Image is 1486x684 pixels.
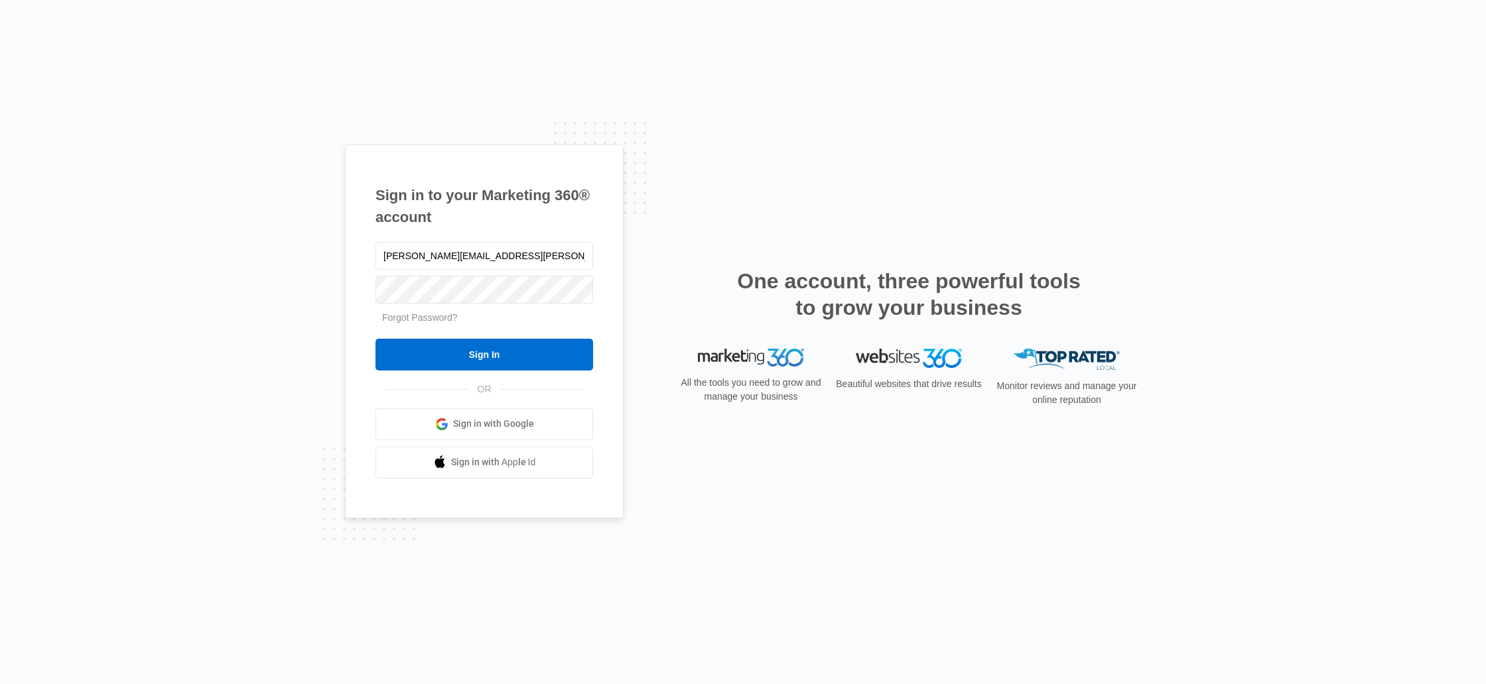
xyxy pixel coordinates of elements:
h2: One account, three powerful tools to grow your business [733,268,1085,321]
a: Sign in with Apple Id [375,447,593,479]
h1: Sign in to your Marketing 360® account [375,184,593,228]
img: Websites 360 [856,349,962,368]
p: All the tools you need to grow and manage your business [677,376,825,404]
span: OR [468,382,501,396]
input: Email [375,242,593,270]
div: Domain Overview [50,78,119,87]
div: v 4.0.25 [37,21,65,32]
img: tab_domain_overview_orange.svg [36,77,46,87]
img: Marketing 360 [698,349,804,367]
p: Beautiful websites that drive results [835,377,983,391]
img: website_grey.svg [21,34,32,45]
a: Forgot Password? [382,312,458,323]
p: Monitor reviews and manage your online reputation [992,379,1141,407]
a: Sign in with Google [375,408,593,440]
span: Sign in with Apple Id [451,455,536,469]
img: logo_orange.svg [21,21,32,32]
div: Keywords by Traffic [147,78,224,87]
div: Domain: [DOMAIN_NAME] [34,34,146,45]
span: Sign in with Google [453,417,534,431]
img: tab_keywords_by_traffic_grey.svg [132,77,143,87]
img: Top Rated Local [1014,349,1120,370]
input: Sign In [375,339,593,370]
